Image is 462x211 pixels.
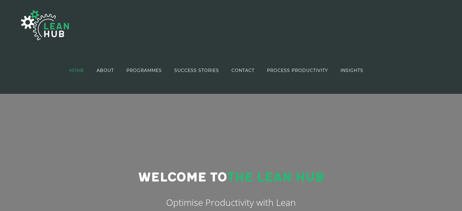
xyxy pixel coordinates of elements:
a: CONTACT [231,53,255,88]
span: HOME [69,68,84,73]
span: ABOUT [97,68,114,73]
span: INSIGHTS [341,68,363,73]
a: HOME [69,53,84,88]
span: PROGRAMMES [126,68,162,73]
span: THE LEAN HUB [227,170,324,185]
span: SUCCESS STORIES [174,68,219,73]
span: Optimise Productivity with Lean [166,196,296,209]
a: INSIGHTS [341,53,363,88]
a: SUCCESS STORIES [174,53,219,88]
span: PROCESS PRODUCTIVITY [267,68,328,73]
img: The Lean Hub | Optimising productivity with Lean Logo [15,4,75,47]
a: PROGRAMMES [126,53,162,88]
a: PROCESS PRODUCTIVITY [267,53,328,88]
span: Welcome to [138,170,227,185]
nav: Main Menu [69,53,363,88]
a: ABOUT [97,53,114,88]
span: CONTACT [231,68,255,73]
